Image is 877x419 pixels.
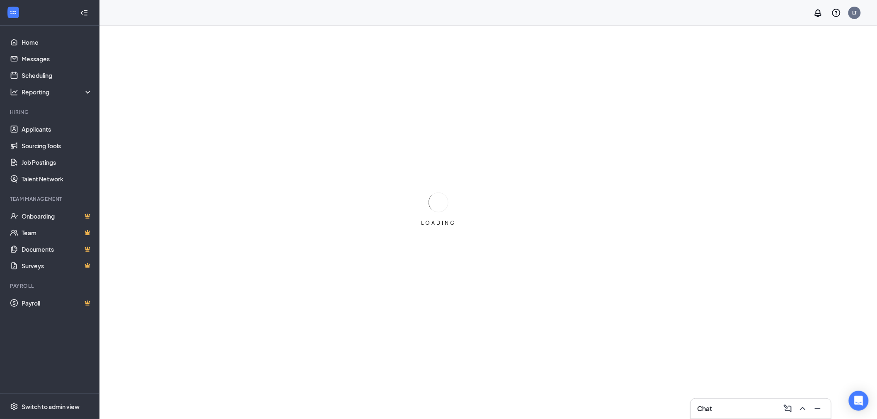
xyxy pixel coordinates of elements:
[9,8,17,17] svg: WorkstreamLogo
[418,219,459,226] div: LOADING
[798,404,808,414] svg: ChevronUp
[10,88,18,96] svg: Analysis
[22,241,92,258] a: DocumentsCrown
[10,108,91,116] div: Hiring
[10,282,91,289] div: Payroll
[22,208,92,224] a: OnboardingCrown
[783,404,793,414] svg: ComposeMessage
[22,295,92,311] a: PayrollCrown
[22,34,92,51] a: Home
[22,51,92,67] a: Messages
[22,137,92,154] a: Sourcing Tools
[698,404,712,413] h3: Chat
[22,171,92,187] a: Talent Network
[22,88,93,96] div: Reporting
[22,67,92,84] a: Scheduling
[831,8,841,18] svg: QuestionInfo
[22,402,80,411] div: Switch to admin view
[22,121,92,137] a: Applicants
[22,224,92,241] a: TeamCrown
[781,402,795,415] button: ComposeMessage
[796,402,809,415] button: ChevronUp
[10,195,91,202] div: Team Management
[811,402,824,415] button: Minimize
[10,402,18,411] svg: Settings
[22,258,92,274] a: SurveysCrown
[22,154,92,171] a: Job Postings
[853,9,857,16] div: LT
[813,8,823,18] svg: Notifications
[849,391,869,411] div: Open Intercom Messenger
[80,9,88,17] svg: Collapse
[813,404,823,414] svg: Minimize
